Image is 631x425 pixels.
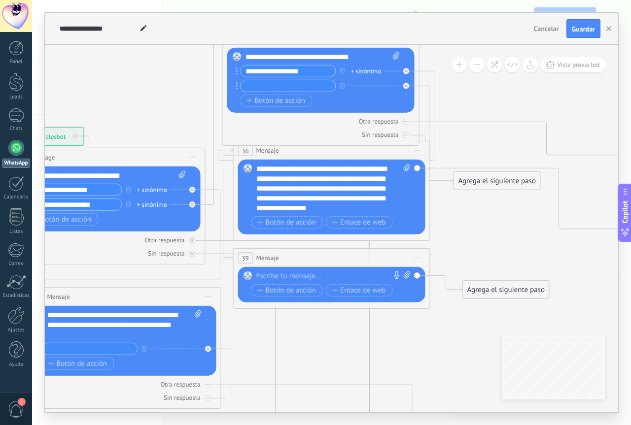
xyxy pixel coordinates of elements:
span: 39 [242,254,248,262]
div: Chats [2,126,31,132]
div: Ayuda [2,361,31,368]
div: Sin respuesta [362,131,398,139]
div: Calendario [2,194,31,200]
span: Cancelar [534,24,559,33]
span: Copilot [620,200,630,223]
button: Botón de acción [27,213,99,226]
div: Sin respuesta [164,393,200,402]
button: Botón de acción [241,95,313,107]
div: Otra respuesta [160,380,200,389]
div: + sinónimo [137,199,167,209]
span: Botón de acción [48,360,107,367]
div: Correo [2,261,31,267]
span: Botón de acción [246,97,306,104]
div: Agrega el siguiente paso [454,173,540,189]
div: Panel [2,59,31,65]
button: Botón de acción [251,216,323,229]
span: Vista previa bot [557,61,600,69]
div: Sin respuesta [148,249,184,258]
span: Enlace de web [332,286,386,294]
button: Botón de acción [251,284,323,296]
div: WhatsApp [2,159,30,168]
span: Mensaje [256,146,279,155]
div: + sinónimo [351,66,381,76]
span: Enlace de web [332,218,386,226]
div: Otra respuesta [144,236,184,244]
span: Botón de acción [257,218,316,226]
div: Listas [2,229,31,235]
span: Guardar [572,26,595,33]
span: Botón de acción [257,286,316,294]
button: Cancelar [530,21,563,36]
button: Enlace de web [326,216,392,229]
span: Mensaje [256,253,279,262]
div: Otra respuesta [358,117,398,126]
button: Botón de acción [42,358,114,370]
button: Enlace de web [326,284,392,296]
div: Estadísticas [2,293,31,299]
span: Mensaje [47,292,70,301]
button: Vista previa bot [540,57,606,72]
div: Leads [2,94,31,100]
span: 36 [242,146,248,155]
div: Agrega el siguiente paso [463,282,549,298]
div: Ajustes [2,327,31,333]
span: Botón de acción [33,215,92,223]
div: Iniciar Salesbot [1,128,84,145]
div: + sinónimo [137,185,167,195]
span: 2 [18,398,26,406]
button: Guardar [566,19,600,38]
